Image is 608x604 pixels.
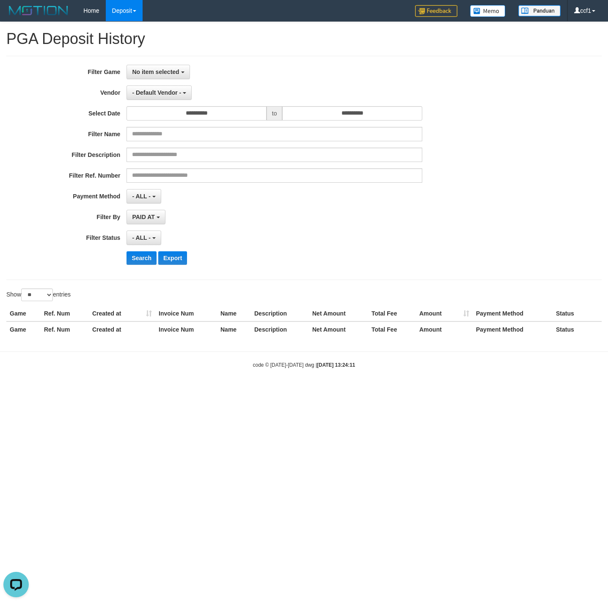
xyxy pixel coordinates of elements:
th: Invoice Num [155,306,217,321]
button: Export [158,251,187,265]
span: to [267,106,283,121]
button: Search [127,251,157,265]
th: Created at [89,321,155,337]
th: Amount [416,321,473,337]
img: Feedback.jpg [415,5,457,17]
th: Net Amount [309,306,368,321]
th: Name [217,321,251,337]
small: code © [DATE]-[DATE] dwg | [253,362,355,368]
h1: PGA Deposit History [6,30,602,47]
span: - Default Vendor - [132,89,181,96]
select: Showentries [21,288,53,301]
th: Created at [89,306,155,321]
th: Description [251,321,309,337]
th: Net Amount [309,321,368,337]
th: Game [6,321,41,337]
label: Show entries [6,288,71,301]
th: Game [6,306,41,321]
span: PAID AT [132,214,154,220]
strong: [DATE] 13:24:11 [317,362,355,368]
span: - ALL - [132,193,151,200]
button: - ALL - [127,189,161,203]
span: No item selected [132,69,179,75]
img: MOTION_logo.png [6,4,71,17]
button: Open LiveChat chat widget [3,3,29,29]
th: Ref. Num [41,321,89,337]
button: - Default Vendor - [127,85,192,100]
th: Ref. Num [41,306,89,321]
th: Total Fee [368,306,416,321]
img: panduan.png [518,5,561,16]
th: Amount [416,306,473,321]
img: Button%20Memo.svg [470,5,506,17]
button: No item selected [127,65,190,79]
button: - ALL - [127,231,161,245]
th: Payment Method [473,321,553,337]
th: Description [251,306,309,321]
th: Payment Method [473,306,553,321]
th: Total Fee [368,321,416,337]
button: PAID AT [127,210,165,224]
th: Status [553,321,602,337]
th: Status [553,306,602,321]
span: - ALL - [132,234,151,241]
th: Name [217,306,251,321]
th: Invoice Num [155,321,217,337]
